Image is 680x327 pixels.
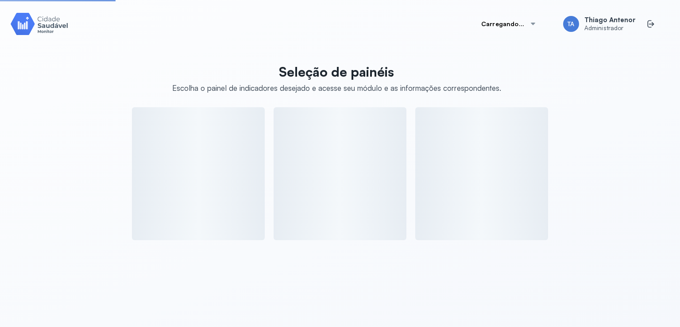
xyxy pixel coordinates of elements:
[172,83,501,93] div: Escolha o painel de indicadores desejado e acesse seu módulo e as informações correspondentes.
[584,24,636,32] span: Administrador
[584,16,636,24] span: Thiago Antenor
[172,64,501,80] p: Seleção de painéis
[568,20,574,28] span: TA
[11,11,68,36] img: Logotipo do produto Monitor
[471,15,547,33] button: Carregando...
